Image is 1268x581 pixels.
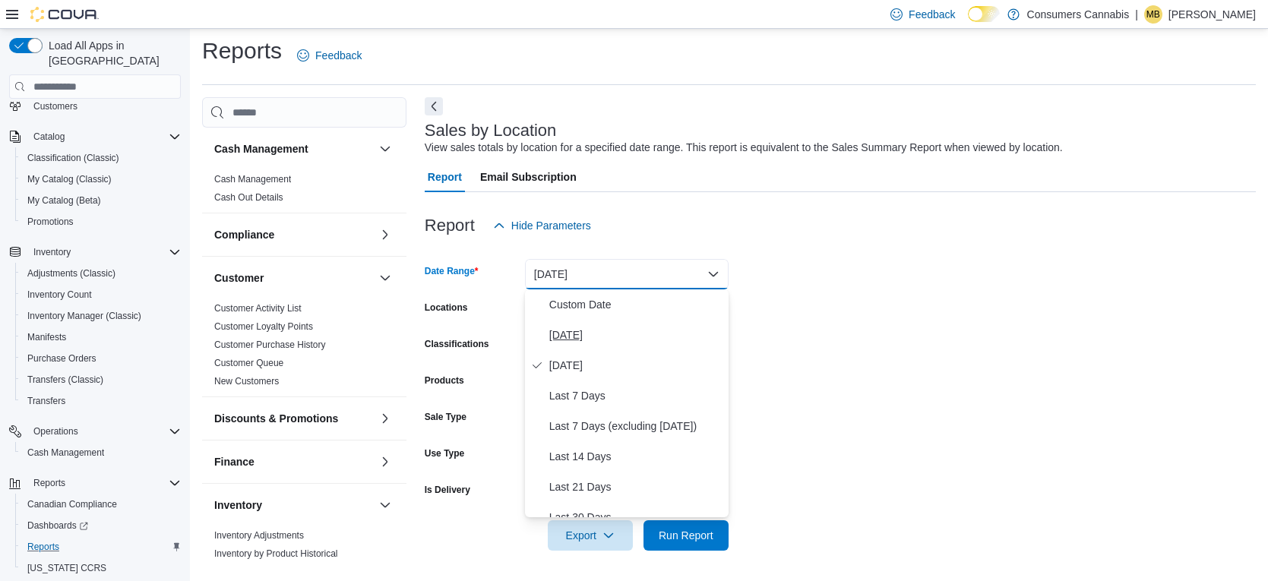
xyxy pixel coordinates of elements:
[909,7,955,22] span: Feedback
[27,267,115,279] span: Adjustments (Classic)
[425,216,475,235] h3: Report
[376,269,394,287] button: Customer
[214,191,283,204] span: Cash Out Details
[968,6,1000,22] input: Dark Mode
[15,190,187,211] button: My Catalog (Beta)
[27,173,112,185] span: My Catalog (Classic)
[214,411,338,426] h3: Discounts & Promotions
[15,557,187,579] button: [US_STATE] CCRS
[15,442,187,463] button: Cash Management
[27,562,106,574] span: [US_STATE] CCRS
[1168,5,1256,24] p: [PERSON_NAME]
[21,264,181,283] span: Adjustments (Classic)
[21,349,181,368] span: Purchase Orders
[3,472,187,494] button: Reports
[27,96,181,115] span: Customers
[33,131,65,143] span: Catalog
[15,169,187,190] button: My Catalog (Classic)
[15,390,187,412] button: Transfers
[27,447,104,459] span: Cash Management
[27,352,96,365] span: Purchase Orders
[214,548,338,559] a: Inventory by Product Historical
[27,152,119,164] span: Classification (Classic)
[27,474,181,492] span: Reports
[214,321,313,332] a: Customer Loyalty Points
[3,126,187,147] button: Catalog
[214,173,291,185] span: Cash Management
[27,128,71,146] button: Catalog
[33,246,71,258] span: Inventory
[30,7,99,22] img: Cova
[202,299,406,396] div: Customer
[549,356,723,374] span: [DATE]
[21,170,118,188] a: My Catalog (Classic)
[214,358,283,368] a: Customer Queue
[1146,5,1160,24] span: MB
[548,520,633,551] button: Export
[27,216,74,228] span: Promotions
[214,227,274,242] h3: Compliance
[214,227,373,242] button: Compliance
[376,140,394,158] button: Cash Management
[214,454,373,469] button: Finance
[425,447,464,459] label: Use Type
[21,538,181,556] span: Reports
[549,508,723,526] span: Last 30 Days
[15,494,187,515] button: Canadian Compliance
[214,454,255,469] h3: Finance
[21,516,181,535] span: Dashboards
[15,369,187,390] button: Transfers (Classic)
[549,417,723,435] span: Last 7 Days (excluding [DATE])
[15,327,187,348] button: Manifests
[376,453,394,471] button: Finance
[376,226,394,244] button: Compliance
[27,243,77,261] button: Inventory
[27,310,141,322] span: Inventory Manager (Classic)
[21,495,123,513] a: Canadian Compliance
[549,447,723,466] span: Last 14 Days
[557,520,624,551] span: Export
[21,516,94,535] a: Dashboards
[21,371,181,389] span: Transfers (Classic)
[425,97,443,115] button: Next
[214,375,279,387] span: New Customers
[15,348,187,369] button: Purchase Orders
[659,528,713,543] span: Run Report
[3,421,187,442] button: Operations
[15,284,187,305] button: Inventory Count
[21,328,181,346] span: Manifests
[21,286,181,304] span: Inventory Count
[21,444,181,462] span: Cash Management
[214,411,373,426] button: Discounts & Promotions
[27,422,181,440] span: Operations
[27,519,88,532] span: Dashboards
[21,149,125,167] a: Classification (Classic)
[214,357,283,369] span: Customer Queue
[33,100,77,112] span: Customers
[21,191,107,210] a: My Catalog (Beta)
[21,328,72,346] a: Manifests
[425,484,470,496] label: Is Delivery
[27,422,84,440] button: Operations
[21,495,181,513] span: Canadian Compliance
[202,36,282,66] h1: Reports
[549,326,723,344] span: [DATE]
[21,286,98,304] a: Inventory Count
[425,374,464,387] label: Products
[214,339,326,351] span: Customer Purchase History
[214,497,262,513] h3: Inventory
[21,170,181,188] span: My Catalog (Classic)
[27,374,103,386] span: Transfers (Classic)
[33,477,65,489] span: Reports
[214,174,291,185] a: Cash Management
[376,496,394,514] button: Inventory
[21,307,181,325] span: Inventory Manager (Classic)
[425,140,1063,156] div: View sales totals by location for a specified date range. This report is equivalent to the Sales ...
[214,141,308,156] h3: Cash Management
[214,141,373,156] button: Cash Management
[27,128,181,146] span: Catalog
[525,289,729,517] div: Select listbox
[425,302,468,314] label: Locations
[214,270,264,286] h3: Customer
[214,339,326,350] a: Customer Purchase History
